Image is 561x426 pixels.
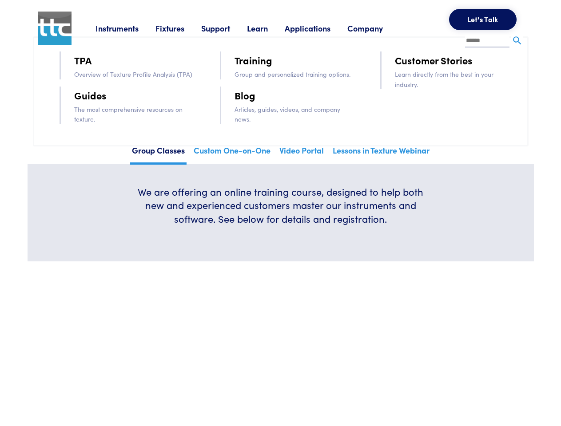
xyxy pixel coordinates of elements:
a: Customer Stories [395,52,472,68]
a: Applications [285,23,347,34]
p: Group and personalized training options. [235,69,355,79]
a: Support [201,23,247,34]
button: Let's Talk [449,9,517,30]
a: Group Classes [130,143,187,165]
p: Learn directly from the best in your industry. [395,69,516,89]
a: Blog [235,87,255,103]
a: Instruments [95,23,155,34]
img: ttc_logo_1x1_v1.0.png [38,12,72,45]
p: Overview of Texture Profile Analysis (TPA) [74,69,195,79]
a: Guides [74,87,106,103]
p: The most comprehensive resources on texture. [74,104,195,124]
a: Lessons in Texture Webinar [331,143,431,162]
p: Articles, guides, videos, and company news. [235,104,355,124]
h6: We are offering an online training course, designed to help both new and experienced customers ma... [131,185,430,226]
a: Training [235,52,272,68]
a: TPA [74,52,92,68]
a: Custom One-on-One [192,143,272,162]
a: Company [347,23,400,34]
a: Fixtures [155,23,201,34]
a: Learn [247,23,285,34]
a: Video Portal [278,143,326,162]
